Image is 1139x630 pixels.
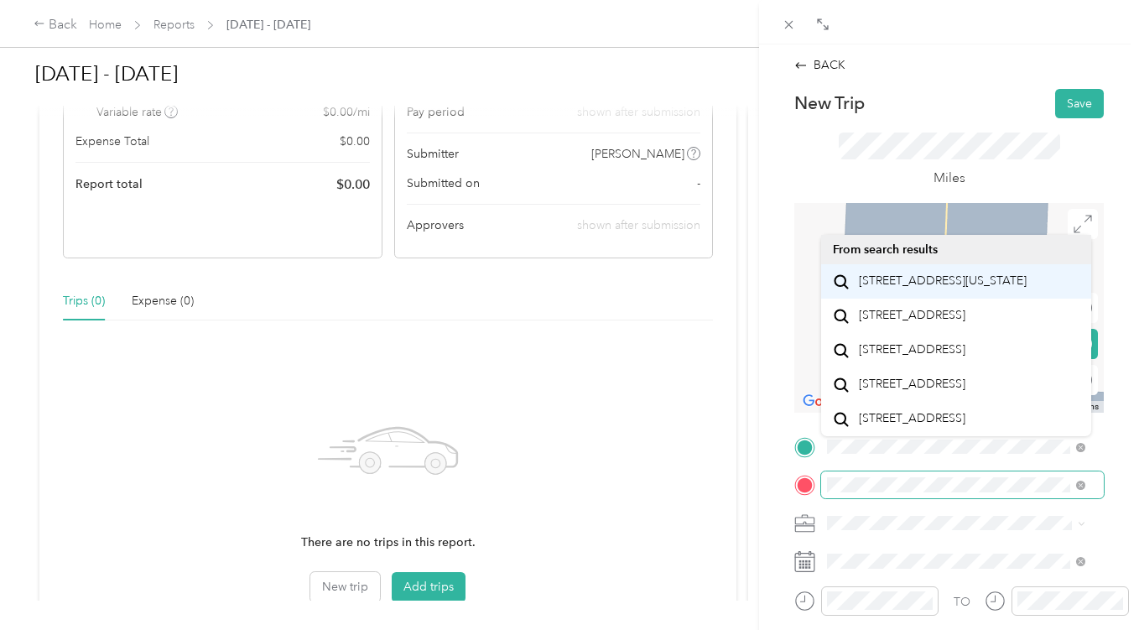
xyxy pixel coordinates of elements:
[859,411,965,426] span: [STREET_ADDRESS]
[859,308,965,323] span: [STREET_ADDRESS]
[794,56,845,74] div: BACK
[833,242,938,257] span: From search results
[1045,536,1139,630] iframe: Everlance-gr Chat Button Frame
[859,377,965,392] span: [STREET_ADDRESS]
[794,91,865,115] p: New Trip
[954,593,970,611] div: TO
[1055,89,1104,118] button: Save
[859,342,965,357] span: [STREET_ADDRESS]
[934,168,965,189] p: Miles
[798,391,854,413] img: Google
[798,391,854,413] a: Open this area in Google Maps (opens a new window)
[859,273,1027,289] span: [STREET_ADDRESS][US_STATE]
